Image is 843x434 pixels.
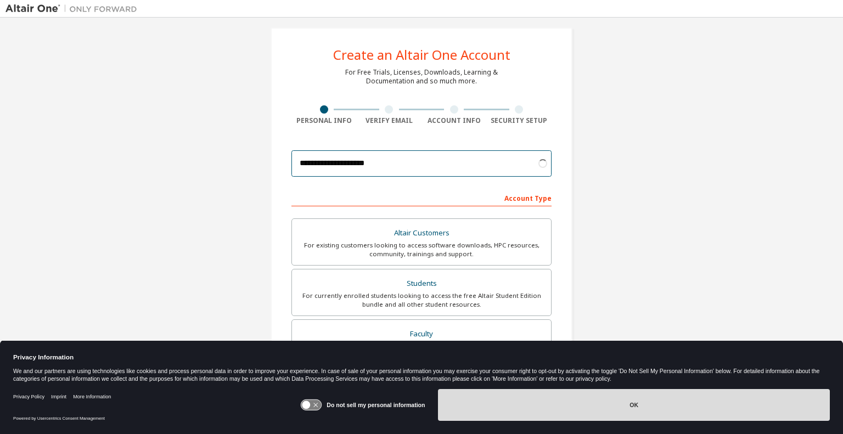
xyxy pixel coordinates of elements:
div: Security Setup [487,116,552,125]
div: For currently enrolled students looking to access the free Altair Student Edition bundle and all ... [299,291,544,309]
div: For Free Trials, Licenses, Downloads, Learning & Documentation and so much more. [345,68,498,86]
div: Altair Customers [299,226,544,241]
div: Verify Email [357,116,422,125]
div: Create an Altair One Account [333,48,510,61]
div: Faculty [299,326,544,342]
div: Account Type [291,189,552,206]
div: Personal Info [291,116,357,125]
div: For existing customers looking to access software downloads, HPC resources, community, trainings ... [299,241,544,258]
div: Account Info [421,116,487,125]
img: Altair One [5,3,143,14]
div: Students [299,276,544,291]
